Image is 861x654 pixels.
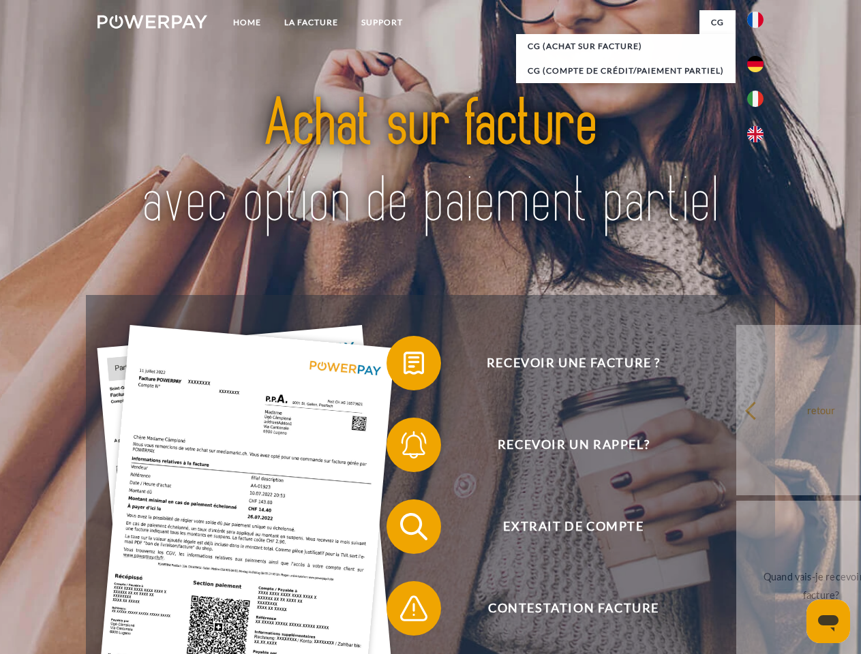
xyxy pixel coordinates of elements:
img: qb_search.svg [397,510,431,544]
img: fr [747,12,764,28]
a: Home [222,10,273,35]
a: LA FACTURE [273,10,350,35]
button: Extrait de compte [387,499,741,554]
button: Contestation Facture [387,581,741,636]
a: CG (Compte de crédit/paiement partiel) [516,59,736,83]
a: CG (achat sur facture) [516,34,736,59]
button: Recevoir un rappel? [387,418,741,472]
img: en [747,126,764,142]
a: CG [699,10,736,35]
span: Recevoir une facture ? [406,336,740,390]
img: qb_bell.svg [397,428,431,462]
img: title-powerpay_fr.svg [130,65,731,261]
img: logo-powerpay-white.svg [97,15,207,29]
img: de [747,56,764,72]
button: Recevoir une facture ? [387,336,741,390]
span: Contestation Facture [406,581,740,636]
a: Support [350,10,414,35]
img: qb_warning.svg [397,591,431,625]
iframe: Bouton de lancement de la fenêtre de messagerie [806,599,850,643]
img: it [747,91,764,107]
img: qb_bill.svg [397,346,431,380]
span: Recevoir un rappel? [406,418,740,472]
span: Extrait de compte [406,499,740,554]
